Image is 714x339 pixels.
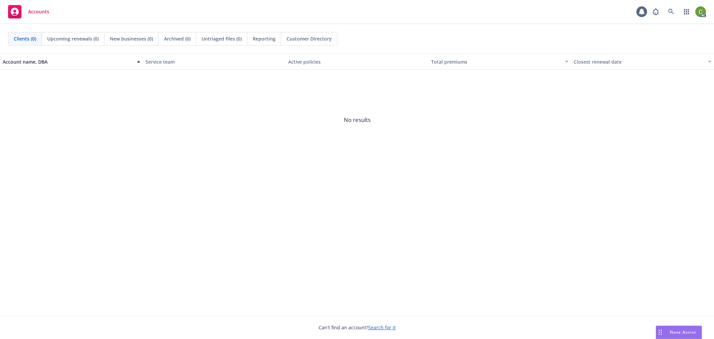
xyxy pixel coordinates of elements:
div: Service team [146,58,283,65]
span: Archived (0) [164,35,190,42]
a: Report a Bug [649,5,662,18]
img: photo [695,6,706,17]
span: New businesses (0) [110,35,153,42]
div: Closest renewal date [574,58,704,65]
button: Service team [143,54,286,70]
div: Drag to move [656,326,664,339]
span: Accounts [28,9,49,14]
span: Can't find an account? [319,324,396,331]
button: Nova Assist [656,326,702,339]
span: Nova Assist [670,329,696,335]
div: Account name, DBA [3,58,133,65]
a: Search [664,5,678,18]
a: Accounts [5,2,52,21]
div: Total premiums [431,58,561,65]
a: Switch app [680,5,693,18]
button: Total premiums [428,54,571,70]
button: Active policies [286,54,428,70]
button: Closest renewal date [571,54,714,70]
span: Reporting [253,35,275,42]
span: Clients (0) [14,35,36,42]
span: Untriaged files (0) [202,35,242,42]
span: Upcoming renewals (0) [47,35,99,42]
span: Customer Directory [287,35,332,42]
div: Active policies [288,58,426,65]
a: Search for it [368,324,396,331]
